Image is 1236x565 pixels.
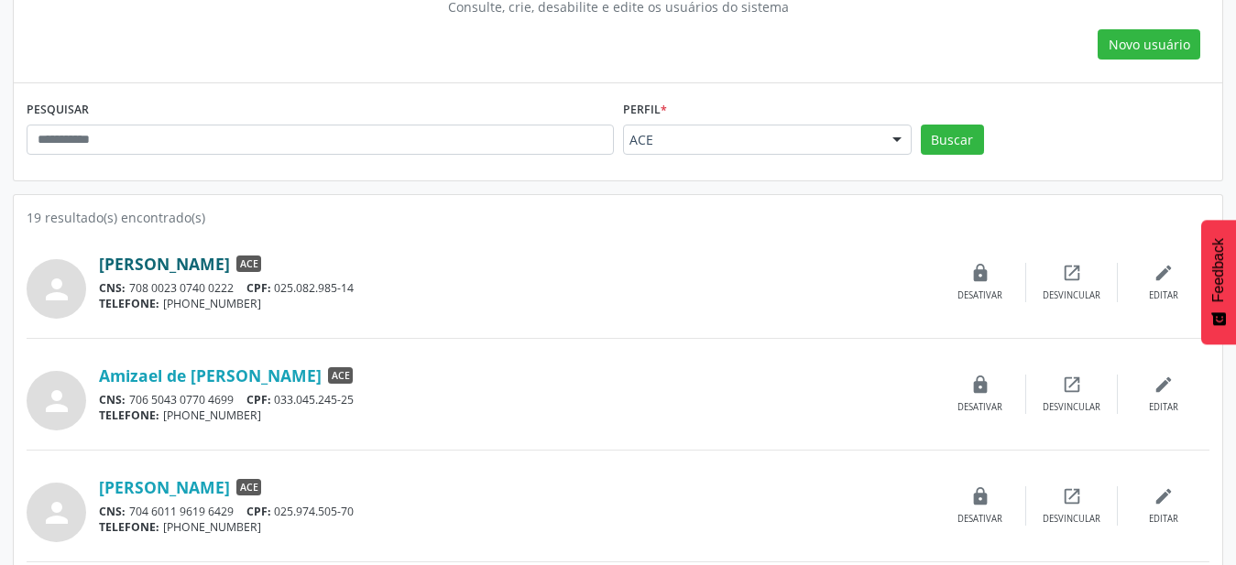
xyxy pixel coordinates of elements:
[1210,238,1227,302] span: Feedback
[1062,486,1082,506] i: open_in_new
[1098,29,1200,60] button: Novo usuário
[99,504,126,519] span: CNS:
[99,365,322,386] a: Amizael de [PERSON_NAME]
[99,296,935,311] div: [PHONE_NUMBER]
[1149,513,1178,526] div: Editar
[1043,401,1100,414] div: Desvincular
[27,208,1209,227] div: 19 resultado(s) encontrado(s)
[99,407,159,423] span: TELEFONE:
[970,375,990,395] i: lock
[1154,263,1174,283] i: edit
[99,296,159,311] span: TELEFONE:
[970,486,990,506] i: lock
[1149,289,1178,302] div: Editar
[99,407,935,423] div: [PHONE_NUMBER]
[246,504,271,519] span: CPF:
[1043,513,1100,526] div: Desvincular
[99,280,126,296] span: CNS:
[27,96,89,125] label: PESQUISAR
[99,519,159,535] span: TELEFONE:
[1109,35,1190,54] span: Novo usuário
[1062,375,1082,395] i: open_in_new
[629,131,874,149] span: ACE
[957,513,1002,526] div: Desativar
[99,519,935,535] div: [PHONE_NUMBER]
[236,479,261,495] span: ACE
[1149,401,1178,414] div: Editar
[99,477,230,497] a: [PERSON_NAME]
[957,401,1002,414] div: Desativar
[99,254,230,274] a: [PERSON_NAME]
[246,392,271,407] span: CPF:
[328,367,353,384] span: ACE
[99,392,126,407] span: CNS:
[99,392,935,407] div: 706 5043 0770 4699 033.045.245-25
[957,289,1002,302] div: Desativar
[40,273,73,306] i: person
[246,280,271,296] span: CPF:
[921,125,984,156] button: Buscar
[99,504,935,519] div: 704 6011 9619 6429 025.974.505-70
[40,385,73,418] i: person
[623,96,667,125] label: Perfil
[970,263,990,283] i: lock
[236,255,261,272] span: ACE
[1154,375,1174,395] i: edit
[1043,289,1100,302] div: Desvincular
[40,496,73,529] i: person
[1154,486,1174,506] i: edit
[99,280,935,296] div: 708 0023 0740 0222 025.082.985-14
[1201,220,1236,344] button: Feedback - Mostrar pesquisa
[1062,263,1082,283] i: open_in_new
